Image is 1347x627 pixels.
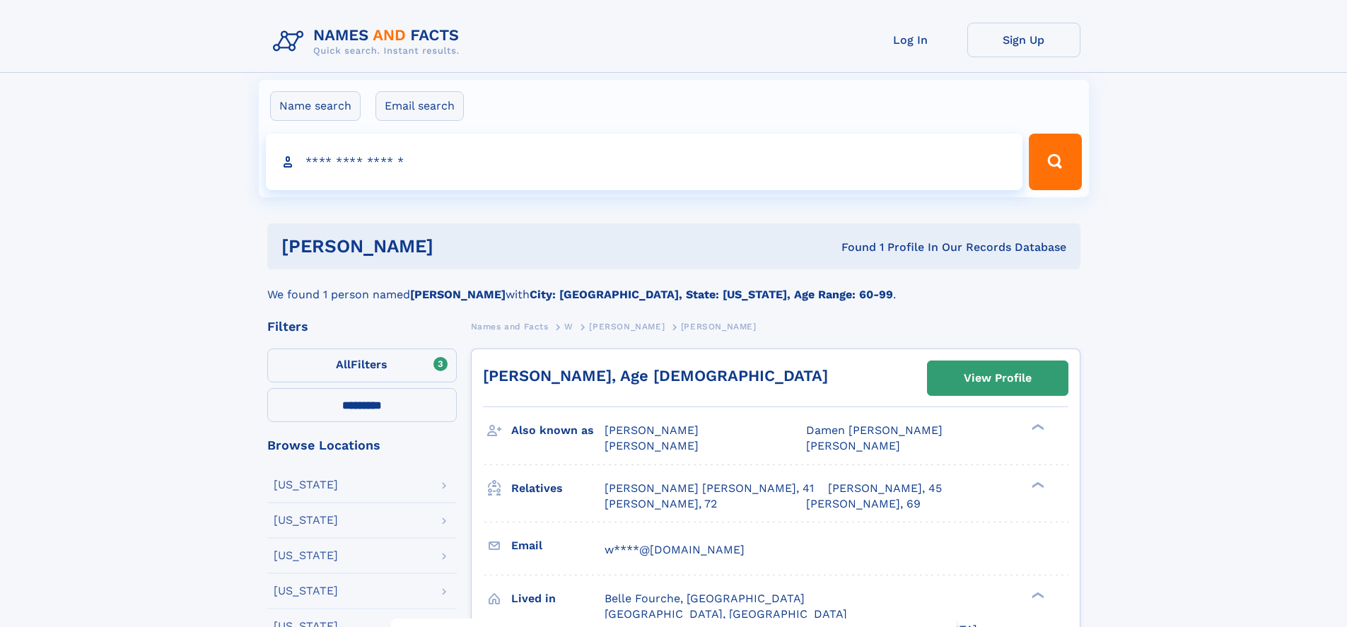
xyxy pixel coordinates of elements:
[828,481,942,496] a: [PERSON_NAME], 45
[511,418,605,443] h3: Also known as
[281,238,638,255] h1: [PERSON_NAME]
[564,322,573,332] span: W
[605,592,805,605] span: Belle Fourche, [GEOGRAPHIC_DATA]
[266,134,1023,190] input: search input
[589,322,665,332] span: [PERSON_NAME]
[854,23,967,57] a: Log In
[410,288,506,301] b: [PERSON_NAME]
[1029,134,1081,190] button: Search Button
[967,23,1080,57] a: Sign Up
[274,585,338,597] div: [US_STATE]
[806,439,900,452] span: [PERSON_NAME]
[267,439,457,452] div: Browse Locations
[605,481,814,496] a: [PERSON_NAME] [PERSON_NAME], 41
[267,23,471,61] img: Logo Names and Facts
[605,607,847,621] span: [GEOGRAPHIC_DATA], [GEOGRAPHIC_DATA]
[681,322,757,332] span: [PERSON_NAME]
[589,317,665,335] a: [PERSON_NAME]
[928,361,1068,395] a: View Profile
[511,587,605,611] h3: Lived in
[375,91,464,121] label: Email search
[274,515,338,526] div: [US_STATE]
[270,91,361,121] label: Name search
[530,288,893,301] b: City: [GEOGRAPHIC_DATA], State: [US_STATE], Age Range: 60-99
[605,423,699,437] span: [PERSON_NAME]
[964,362,1032,394] div: View Profile
[483,367,828,385] a: [PERSON_NAME], Age [DEMOGRAPHIC_DATA]
[511,476,605,500] h3: Relatives
[267,269,1080,303] div: We found 1 person named with .
[806,496,921,512] a: [PERSON_NAME], 69
[1028,423,1045,432] div: ❯
[511,534,605,558] h3: Email
[274,479,338,491] div: [US_STATE]
[267,320,457,333] div: Filters
[1028,590,1045,599] div: ❯
[806,423,943,437] span: Damen [PERSON_NAME]
[605,496,717,512] a: [PERSON_NAME], 72
[1028,480,1045,489] div: ❯
[267,348,457,382] label: Filters
[471,317,549,335] a: Names and Facts
[336,358,351,371] span: All
[274,550,338,561] div: [US_STATE]
[564,317,573,335] a: W
[637,240,1066,255] div: Found 1 Profile In Our Records Database
[605,439,699,452] span: [PERSON_NAME]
